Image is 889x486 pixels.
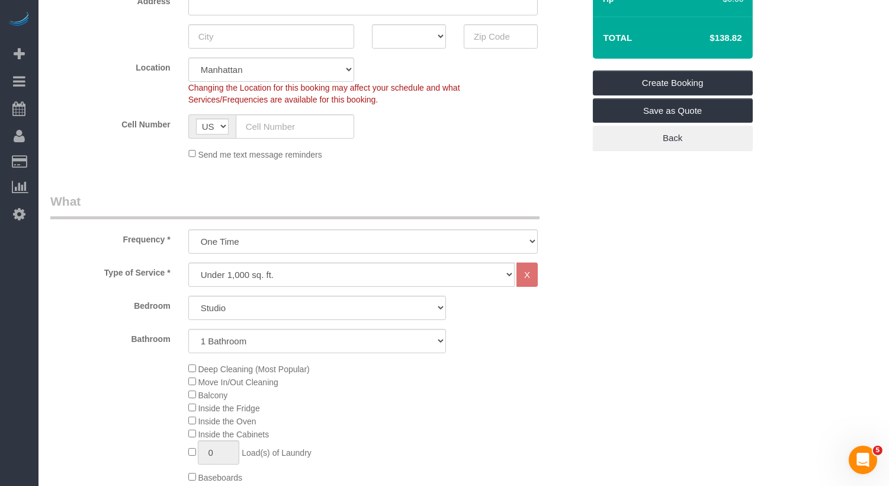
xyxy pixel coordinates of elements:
[593,71,753,95] a: Create Booking
[41,57,179,73] label: Location
[41,229,179,245] label: Frequency *
[198,378,278,387] span: Move In/Out Cleaning
[188,83,460,104] span: Changing the Location for this booking may affect your schedule and what Services/Frequencies are...
[873,446,882,455] span: 5
[50,193,540,219] legend: What
[242,448,312,458] span: Load(s) of Laundry
[198,404,259,413] span: Inside the Fridge
[198,473,242,482] span: Baseboards
[674,33,742,43] h4: $138.82
[198,417,256,426] span: Inside the Oven
[236,114,354,139] input: Cell Number
[604,33,633,43] strong: Total
[593,98,753,123] a: Save as Quote
[464,24,538,49] input: Zip Code
[7,12,31,28] img: Automaid Logo
[41,296,179,312] label: Bedroom
[198,149,322,159] span: Send me text message reminders
[198,364,309,374] span: Deep Cleaning (Most Popular)
[41,114,179,130] label: Cell Number
[198,430,269,439] span: Inside the Cabinets
[41,263,179,279] label: Type of Service *
[849,446,877,474] iframe: Intercom live chat
[188,24,354,49] input: City
[593,126,753,151] a: Back
[198,391,227,400] span: Balcony
[41,329,179,345] label: Bathroom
